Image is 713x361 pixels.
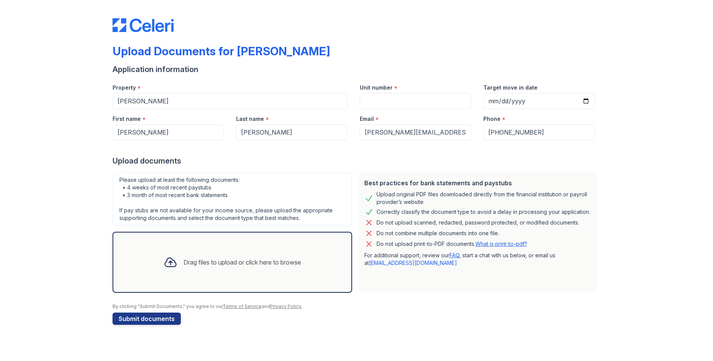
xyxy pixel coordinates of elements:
div: Upload original PDF files downloaded directly from the financial institution or payroll provider’... [377,191,592,206]
label: Target move in date [483,84,538,91]
label: Property [113,84,136,91]
div: Correctly classify the document type to avoid a delay in processing your application. [377,207,590,217]
div: Do not upload scanned, redacted, password protected, or modified documents. [377,218,579,227]
div: Drag files to upload or click here to browse [183,258,301,267]
div: Upload Documents for [PERSON_NAME] [113,44,330,58]
img: CE_Logo_Blue-a8612792a0a2168367f1c8372b55b34899dd931a85d93a1a3d3e32e68fde9ad4.png [113,18,174,32]
a: Terms of Service [223,303,262,309]
a: Privacy Policy. [270,303,302,309]
button: Submit documents [113,313,181,325]
label: Phone [483,115,501,123]
p: Do not upload print-to-PDF documents. [377,240,527,248]
a: FAQ [449,252,459,258]
div: Do not combine multiple documents into one file. [377,229,499,238]
div: By clicking "Submit Documents," you agree to our and [113,303,601,310]
div: Best practices for bank statements and paystubs [364,178,592,188]
label: Email [360,115,374,123]
div: Please upload at least the following documents: • 4 weeks of most recent paystubs • 3 month of mo... [113,172,352,226]
label: Unit number [360,84,393,91]
a: [EMAIL_ADDRESS][DOMAIN_NAME] [369,260,457,266]
div: Upload documents [113,156,601,166]
p: For additional support, review our , start a chat with us below, or email us at [364,252,592,267]
a: What is print-to-pdf? [475,241,527,247]
div: Application information [113,64,601,75]
label: Last name [236,115,264,123]
label: First name [113,115,141,123]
